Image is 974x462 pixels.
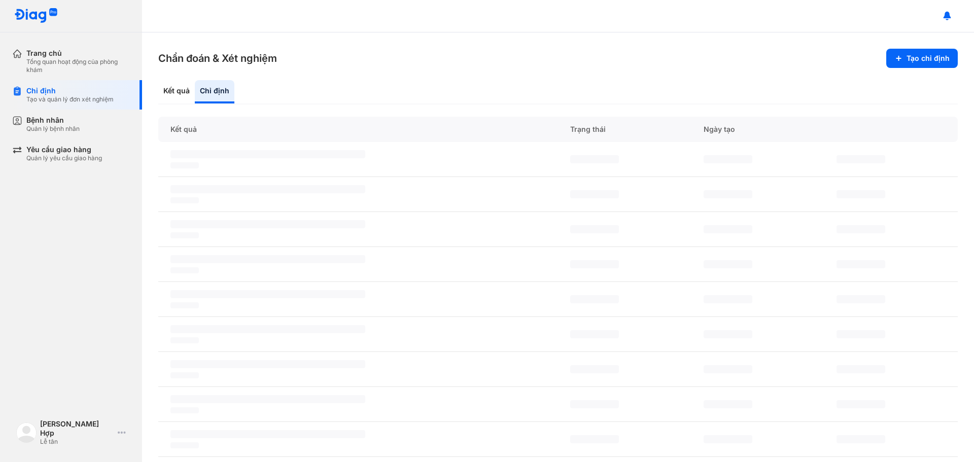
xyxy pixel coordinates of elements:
span: ‌ [570,260,619,268]
div: Chỉ định [26,86,114,95]
button: Tạo chỉ định [886,49,958,68]
h3: Chẩn đoán & Xét nghiệm [158,51,277,65]
span: ‌ [704,435,752,443]
span: ‌ [704,155,752,163]
span: ‌ [170,185,365,193]
span: ‌ [837,260,885,268]
span: ‌ [170,325,365,333]
span: ‌ [837,330,885,338]
span: ‌ [170,337,199,343]
span: ‌ [837,365,885,373]
span: ‌ [170,302,199,308]
span: ‌ [170,360,365,368]
span: ‌ [837,155,885,163]
div: Trạng thái [558,117,691,142]
span: ‌ [837,225,885,233]
span: ‌ [570,295,619,303]
div: Ngày tạo [691,117,825,142]
span: ‌ [170,255,365,263]
div: Yêu cầu giao hàng [26,145,102,154]
span: ‌ [570,435,619,443]
span: ‌ [170,442,199,448]
span: ‌ [170,290,365,298]
div: Kết quả [158,117,558,142]
span: ‌ [570,190,619,198]
img: logo [16,422,37,443]
span: ‌ [704,190,752,198]
div: Tạo và quản lý đơn xét nghiệm [26,95,114,103]
span: ‌ [570,225,619,233]
span: ‌ [704,400,752,408]
span: ‌ [570,400,619,408]
span: ‌ [570,365,619,373]
span: ‌ [570,155,619,163]
img: logo [14,8,58,24]
span: ‌ [704,260,752,268]
div: Trang chủ [26,49,130,58]
span: ‌ [704,225,752,233]
span: ‌ [837,400,885,408]
span: ‌ [170,407,199,413]
div: Tổng quan hoạt động của phòng khám [26,58,130,74]
span: ‌ [170,267,199,273]
span: ‌ [170,430,365,438]
span: ‌ [170,150,365,158]
div: Lễ tân [40,438,114,446]
div: Quản lý bệnh nhân [26,125,80,133]
span: ‌ [170,220,365,228]
span: ‌ [170,162,199,168]
span: ‌ [704,330,752,338]
span: ‌ [837,435,885,443]
div: Kết quả [158,80,195,103]
span: ‌ [704,365,752,373]
span: ‌ [570,330,619,338]
span: ‌ [837,295,885,303]
div: Chỉ định [195,80,234,103]
span: ‌ [837,190,885,198]
span: ‌ [170,372,199,378]
div: Bệnh nhân [26,116,80,125]
div: Quản lý yêu cầu giao hàng [26,154,102,162]
span: ‌ [704,295,752,303]
span: ‌ [170,197,199,203]
span: ‌ [170,232,199,238]
div: [PERSON_NAME] Hợp [40,419,114,438]
span: ‌ [170,395,365,403]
